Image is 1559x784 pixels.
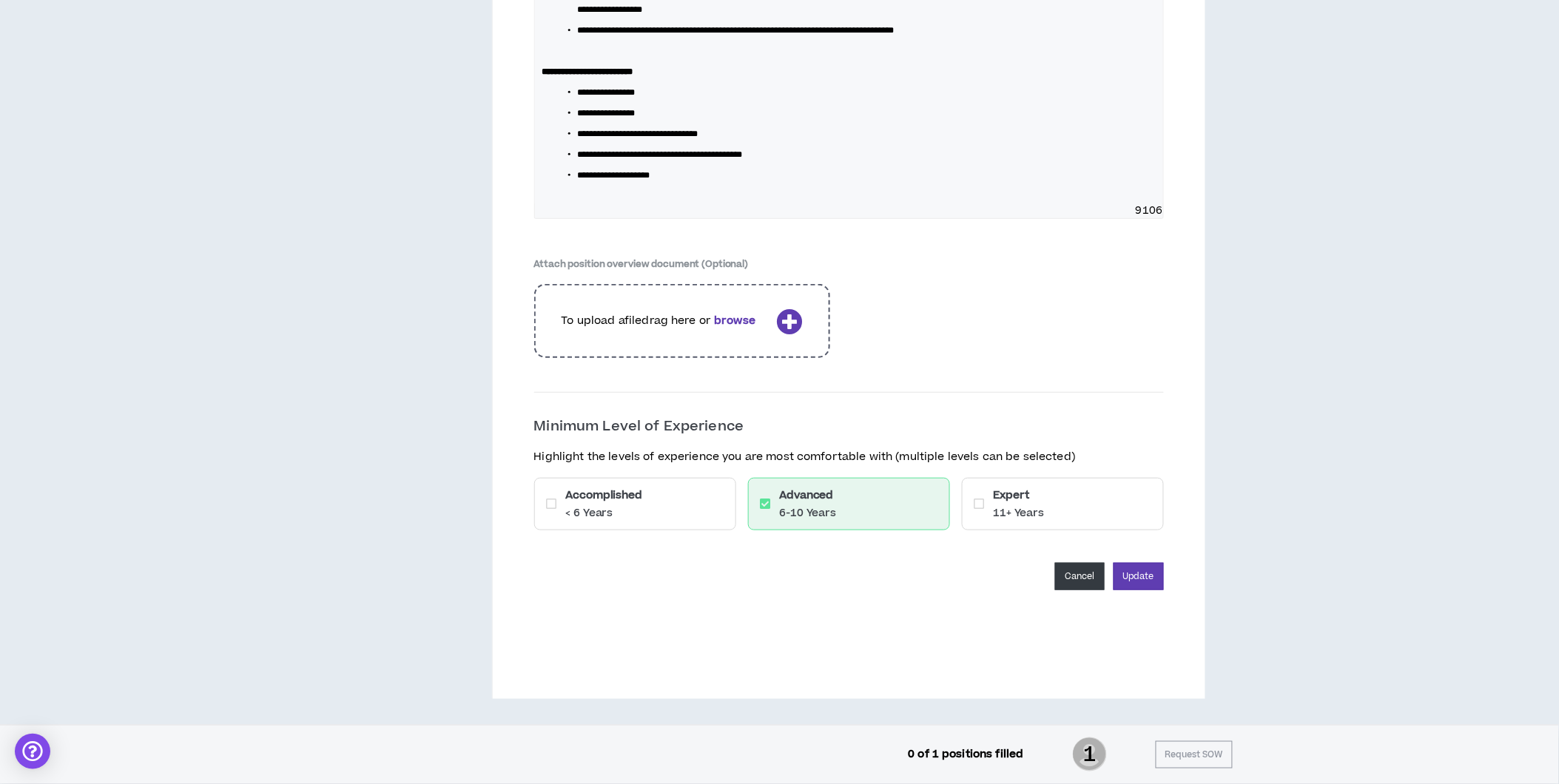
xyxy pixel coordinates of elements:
label: Attach position overview document (Optional) [534,257,749,271]
p: 6-10 Years [780,506,837,521]
p: 11+ Years [994,506,1045,521]
p: 0 of 1 positions filled [909,746,1024,763]
p: < 6 Years [566,506,642,521]
h6: Advanced [780,487,837,503]
h6: Expert [994,487,1045,503]
p: To upload a file drag here or [562,313,771,329]
p: Minimum Level of Experience [534,416,1164,437]
span: 9106 [1136,203,1163,218]
button: Request SOW [1156,741,1233,768]
p: Highlight the levels of experience you are most comfortable with (multiple levels can be selected) [534,449,1164,465]
b: browse [714,313,755,328]
span: 1 [1073,736,1107,773]
div: To upload afiledrag here orbrowse [534,277,830,365]
div: Open Intercom Messenger [15,734,50,769]
h6: Accomplished [566,487,642,503]
button: Update [1114,563,1164,590]
button: Cancel [1055,563,1105,590]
